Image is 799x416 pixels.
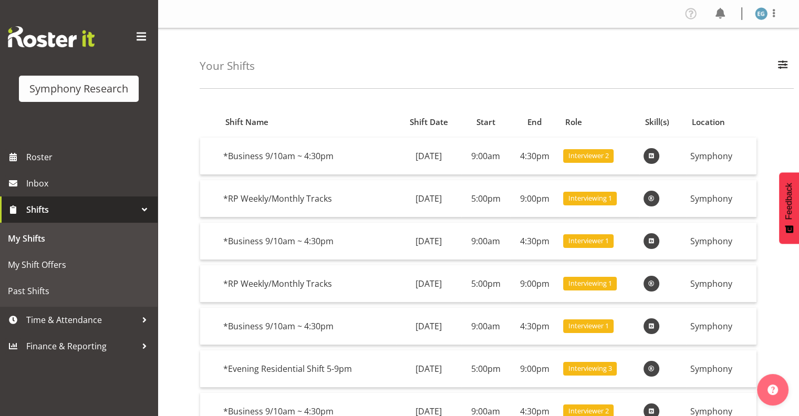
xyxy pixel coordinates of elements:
td: *Business 9/10am ~ 4:30pm [219,308,396,345]
span: Skill(s) [645,116,669,128]
td: 4:30pm [510,223,559,260]
span: Roster [26,149,152,165]
td: *Business 9/10am ~ 4:30pm [219,138,396,175]
span: Shift Date [410,116,448,128]
span: Interviewer 2 [568,151,609,161]
td: *Evening Residential Shift 5-9pm [219,350,396,388]
a: My Shift Offers [3,252,155,278]
td: 9:00pm [510,180,559,217]
td: [DATE] [396,180,461,217]
img: evelyn-gray1866.jpg [755,7,767,20]
span: End [527,116,542,128]
td: 9:00am [461,223,510,260]
span: Role [565,116,582,128]
span: Feedback [784,183,794,220]
span: Shift Name [225,116,268,128]
td: 9:00am [461,138,510,175]
td: Symphony [686,223,756,260]
span: Interviewing 1 [568,278,612,288]
td: 4:30pm [510,308,559,345]
td: [DATE] [396,308,461,345]
span: Interviewing 3 [568,363,612,373]
div: Symphony Research [29,81,128,97]
td: [DATE] [396,223,461,260]
img: help-xxl-2.png [767,384,778,395]
td: Symphony [686,138,756,175]
span: My Shifts [8,231,150,246]
span: Interviewer 1 [568,236,609,246]
span: Interviewer 2 [568,406,609,416]
a: Past Shifts [3,278,155,304]
span: Location [692,116,725,128]
span: Finance & Reporting [26,338,137,354]
span: Interviewing 1 [568,193,612,203]
td: *RP Weekly/Monthly Tracks [219,265,396,303]
span: Time & Attendance [26,312,137,328]
td: Symphony [686,308,756,345]
td: 5:00pm [461,180,510,217]
td: 5:00pm [461,350,510,388]
td: [DATE] [396,138,461,175]
td: [DATE] [396,265,461,303]
button: Feedback - Show survey [779,172,799,244]
td: Symphony [686,180,756,217]
span: Inbox [26,175,152,191]
td: 9:00pm [510,350,559,388]
td: [DATE] [396,350,461,388]
span: Interviewer 1 [568,321,609,331]
span: Start [476,116,495,128]
td: *Business 9/10am ~ 4:30pm [219,223,396,260]
td: 5:00pm [461,265,510,303]
td: *RP Weekly/Monthly Tracks [219,180,396,217]
td: 9:00am [461,308,510,345]
h4: Your Shifts [200,60,255,72]
td: 9:00pm [510,265,559,303]
span: Past Shifts [8,283,150,299]
span: Shifts [26,202,137,217]
img: Rosterit website logo [8,26,95,47]
span: My Shift Offers [8,257,150,273]
button: Filter Employees [772,55,794,78]
td: 4:30pm [510,138,559,175]
td: Symphony [686,350,756,388]
td: Symphony [686,265,756,303]
a: My Shifts [3,225,155,252]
